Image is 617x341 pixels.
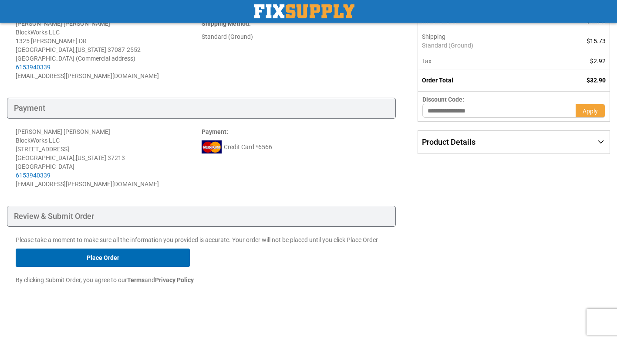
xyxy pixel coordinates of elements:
[422,77,453,84] strong: Order Total
[587,77,606,84] span: $32.90
[254,4,354,18] a: store logo
[16,127,202,180] div: [PERSON_NAME] [PERSON_NAME] BlockWorks LLC [STREET_ADDRESS] [GEOGRAPHIC_DATA] , 37213 [GEOGRAPHIC...
[587,38,606,44] span: $15.73
[422,96,464,103] span: Discount Code:
[16,276,387,284] p: By clicking Submit Order, you agree to our and
[202,20,251,27] strong: :
[202,32,388,41] div: Standard (Ground)
[590,58,606,65] span: $2.92
[16,19,202,80] address: [PERSON_NAME] [PERSON_NAME] BlockWorks LLC 1325 [PERSON_NAME] DR [GEOGRAPHIC_DATA] , 37087-2552 [...
[202,128,226,135] span: Payment
[202,128,228,135] strong: :
[422,137,475,147] span: Product Details
[16,172,51,179] a: 6153940339
[7,206,396,227] div: Review & Submit Order
[583,108,598,115] span: Apply
[16,181,159,188] span: [EMAIL_ADDRESS][PERSON_NAME][DOMAIN_NAME]
[576,104,605,118] button: Apply
[418,53,549,69] th: Tax
[76,46,106,53] span: [US_STATE]
[127,276,145,283] strong: Terms
[422,41,545,50] span: Standard (Ground)
[155,276,194,283] strong: Privacy Policy
[254,4,354,18] img: Fix Industrial Supply
[76,154,106,161] span: [US_STATE]
[16,249,190,267] button: Place Order
[7,98,396,119] div: Payment
[16,235,387,244] p: Please take a moment to make sure all the information you provided is accurate. Your order will n...
[16,72,159,79] span: [EMAIL_ADDRESS][PERSON_NAME][DOMAIN_NAME]
[16,64,51,71] a: 6153940339
[202,140,222,153] img: mc.png
[422,33,445,40] span: Shipping
[202,20,249,27] span: Shipping Method
[202,140,388,153] div: Credit Card *6566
